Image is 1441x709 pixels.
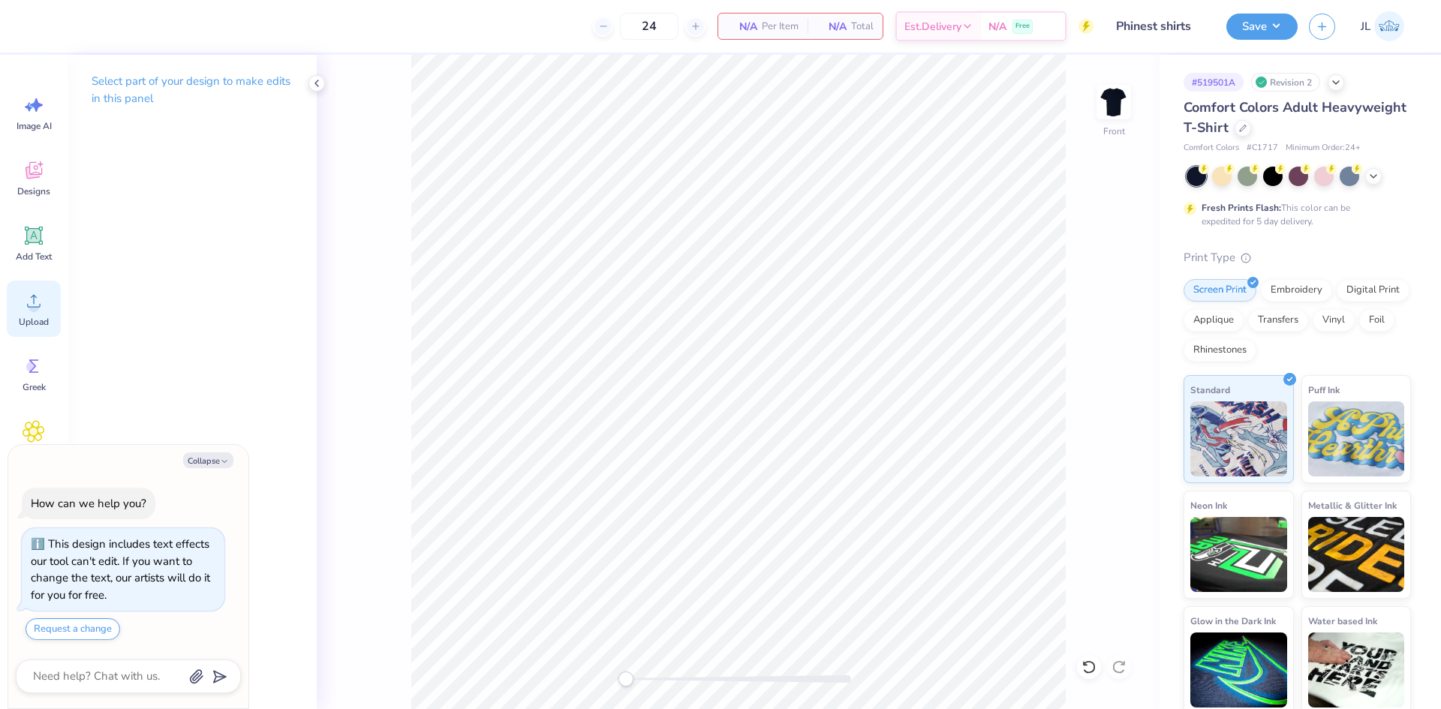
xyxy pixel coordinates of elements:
[851,19,874,35] span: Total
[1226,14,1298,40] button: Save
[1247,142,1278,155] span: # C1717
[1190,497,1227,513] span: Neon Ink
[904,19,961,35] span: Est. Delivery
[1015,21,1030,32] span: Free
[16,251,52,263] span: Add Text
[1308,401,1405,476] img: Puff Ink
[1190,632,1287,707] img: Glow in the Dark Ink
[1308,613,1377,629] span: Water based Ink
[1251,73,1320,92] div: Revision 2
[17,120,52,132] span: Image AI
[17,185,50,197] span: Designs
[31,496,146,511] div: How can we help you?
[1308,382,1340,398] span: Puff Ink
[1184,309,1244,332] div: Applique
[1184,339,1256,362] div: Rhinestones
[1190,382,1230,398] span: Standard
[618,671,633,686] div: Accessibility label
[817,19,847,35] span: N/A
[1184,73,1244,92] div: # 519501A
[1105,11,1215,41] input: Untitled Design
[1313,309,1355,332] div: Vinyl
[23,381,46,393] span: Greek
[1184,249,1411,266] div: Print Type
[1184,142,1239,155] span: Comfort Colors
[1261,279,1332,302] div: Embroidery
[1308,632,1405,707] img: Water based Ink
[1308,517,1405,592] img: Metallic & Glitter Ink
[1374,11,1404,41] img: Jairo Laqui
[1103,125,1125,138] div: Front
[1354,11,1411,41] a: JL
[762,19,799,35] span: Per Item
[26,618,120,640] button: Request a change
[620,13,678,40] input: – –
[988,19,1006,35] span: N/A
[1202,201,1386,228] div: This color can be expedited for 5 day delivery.
[1099,87,1129,117] img: Front
[1184,279,1256,302] div: Screen Print
[1361,18,1370,35] span: JL
[1190,613,1276,629] span: Glow in the Dark Ink
[92,73,293,107] p: Select part of your design to make edits in this panel
[1337,279,1409,302] div: Digital Print
[183,452,233,468] button: Collapse
[19,316,49,328] span: Upload
[1308,497,1397,513] span: Metallic & Glitter Ink
[1202,202,1281,214] strong: Fresh Prints Flash:
[31,536,210,602] div: This design includes text effects our tool can't edit. If you want to change the text, our artist...
[1190,517,1287,592] img: Neon Ink
[1248,309,1308,332] div: Transfers
[1190,401,1287,476] img: Standard
[1359,309,1394,332] div: Foil
[1184,98,1406,137] span: Comfort Colors Adult Heavyweight T-Shirt
[1286,142,1361,155] span: Minimum Order: 24 +
[727,19,757,35] span: N/A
